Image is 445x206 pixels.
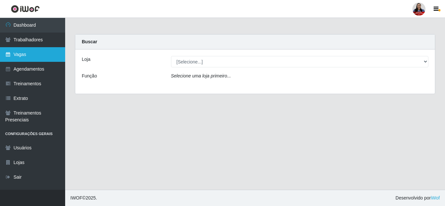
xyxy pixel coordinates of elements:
span: IWOF [70,195,82,200]
span: Desenvolvido por [395,195,440,201]
label: Função [82,73,97,79]
label: Loja [82,56,90,63]
span: © 2025 . [70,195,97,201]
img: CoreUI Logo [11,5,40,13]
a: iWof [431,195,440,200]
strong: Buscar [82,39,97,44]
i: Selecione uma loja primeiro... [171,73,231,78]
